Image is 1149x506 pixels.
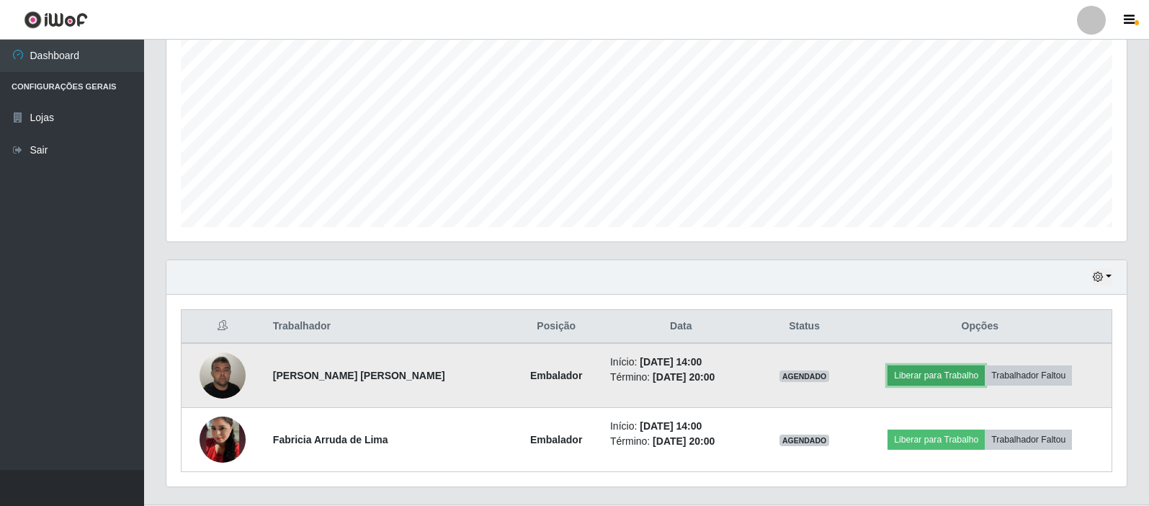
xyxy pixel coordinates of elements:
[530,370,582,381] strong: Embalador
[602,310,761,344] th: Data
[610,434,752,449] li: Término:
[610,370,752,385] li: Término:
[888,365,985,386] button: Liberar para Trabalho
[779,435,830,446] span: AGENDADO
[273,370,445,381] strong: [PERSON_NAME] [PERSON_NAME]
[640,420,702,432] time: [DATE] 14:00
[849,310,1112,344] th: Opções
[610,355,752,370] li: Início:
[888,430,985,450] button: Liberar para Trabalho
[24,11,88,29] img: CoreUI Logo
[761,310,849,344] th: Status
[779,370,830,382] span: AGENDADO
[653,371,715,383] time: [DATE] 20:00
[264,310,511,344] th: Trabalhador
[985,430,1072,450] button: Trabalhador Faltou
[640,356,702,368] time: [DATE] 14:00
[610,419,752,434] li: Início:
[511,310,602,344] th: Posição
[273,434,388,445] strong: Fabricia Arruda de Lima
[985,365,1072,386] button: Trabalhador Faltou
[200,399,246,481] img: 1734129237626.jpeg
[530,434,582,445] strong: Embalador
[200,345,246,406] img: 1714957062897.jpeg
[653,435,715,447] time: [DATE] 20:00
